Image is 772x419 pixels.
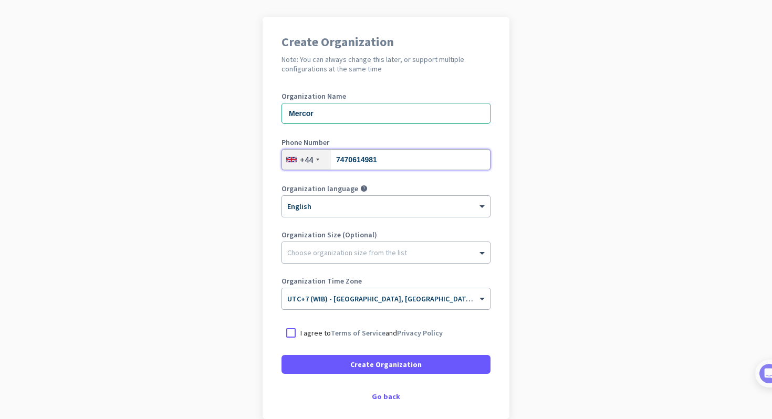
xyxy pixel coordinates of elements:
[281,231,491,238] label: Organization Size (Optional)
[300,328,443,338] p: I agree to and
[281,55,491,74] h2: Note: You can always change this later, or support multiple configurations at the same time
[281,36,491,48] h1: Create Organization
[397,328,443,338] a: Privacy Policy
[281,139,491,146] label: Phone Number
[281,277,491,285] label: Organization Time Zone
[281,149,491,170] input: 121 234 5678
[281,393,491,400] div: Go back
[281,355,491,374] button: Create Organization
[350,359,422,370] span: Create Organization
[281,103,491,124] input: What is the name of your organization?
[281,92,491,100] label: Organization Name
[331,328,385,338] a: Terms of Service
[360,185,368,192] i: help
[300,154,313,165] div: +44
[281,185,358,192] label: Organization language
